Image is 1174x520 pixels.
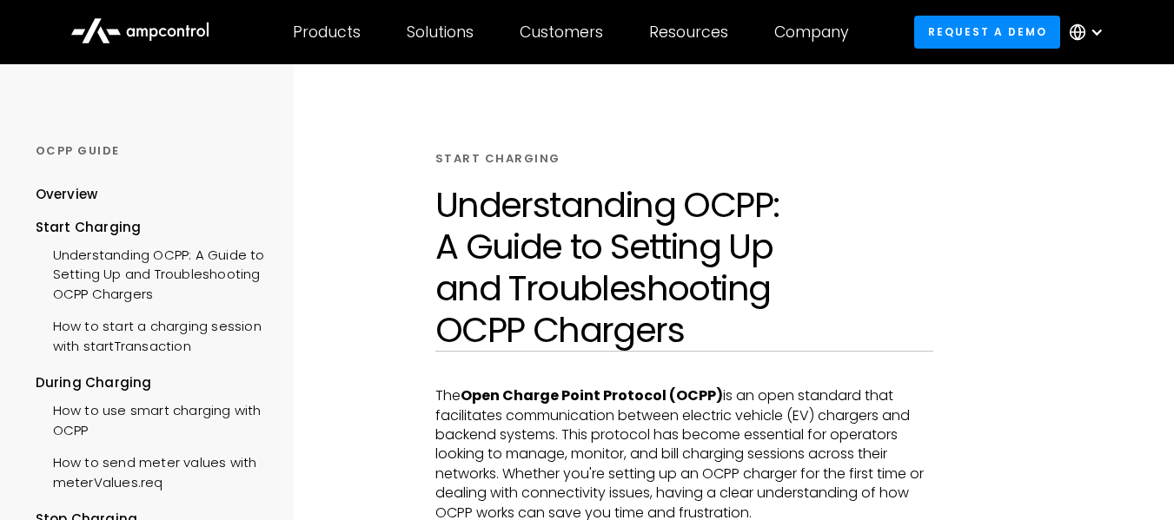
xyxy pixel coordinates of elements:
[36,185,98,204] div: Overview
[36,143,270,159] div: OCPP GUIDE
[36,308,270,360] a: How to start a charging session with startTransaction
[293,23,361,42] div: Products
[649,23,728,42] div: Resources
[407,23,474,42] div: Solutions
[435,151,560,167] div: START CHARGING
[36,218,270,237] div: Start Charging
[774,23,849,42] div: Company
[36,392,270,444] a: How to use smart charging with OCPP
[435,184,933,351] h1: Understanding OCPP: A Guide to Setting Up and Troubleshooting OCPP Chargers
[520,23,603,42] div: Customers
[914,16,1060,48] a: Request a demo
[36,185,98,217] a: Overview
[36,444,270,497] a: How to send meter values with meterValues.req
[36,237,270,308] a: Understanding OCPP: A Guide to Setting Up and Troubleshooting OCPP Chargers
[36,373,270,392] div: During Charging
[461,385,723,405] strong: Open Charge Point Protocol (OCPP)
